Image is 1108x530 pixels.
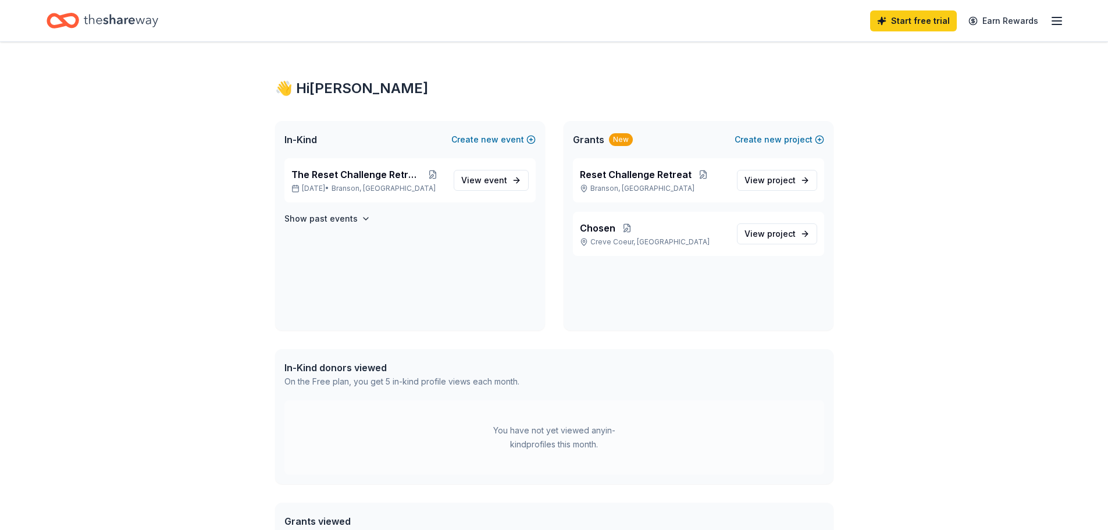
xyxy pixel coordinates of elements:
[580,221,615,235] span: Chosen
[284,375,519,389] div: On the Free plan, you get 5 in-kind profile views each month.
[332,184,436,193] span: Branson, [GEOGRAPHIC_DATA]
[744,227,796,241] span: View
[284,212,358,226] h4: Show past events
[284,514,513,528] div: Grants viewed
[767,229,796,239] span: project
[454,170,529,191] a: View event
[961,10,1045,31] a: Earn Rewards
[284,361,519,375] div: In-Kind donors viewed
[737,170,817,191] a: View project
[482,424,627,451] div: You have not yet viewed any in-kind profiles this month.
[484,175,507,185] span: event
[573,133,604,147] span: Grants
[580,184,728,193] p: Branson, [GEOGRAPHIC_DATA]
[580,168,692,182] span: Reset Challenge Retreat
[284,133,317,147] span: In-Kind
[481,133,498,147] span: new
[461,173,507,187] span: View
[291,184,444,193] p: [DATE] •
[291,168,422,182] span: The Reset Challenge Retreat
[451,133,536,147] button: Createnewevent
[275,79,833,98] div: 👋 Hi [PERSON_NAME]
[767,175,796,185] span: project
[870,10,957,31] a: Start free trial
[735,133,824,147] button: Createnewproject
[47,7,158,34] a: Home
[284,212,370,226] button: Show past events
[609,133,633,146] div: New
[744,173,796,187] span: View
[580,237,728,247] p: Creve Coeur, [GEOGRAPHIC_DATA]
[764,133,782,147] span: new
[737,223,817,244] a: View project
